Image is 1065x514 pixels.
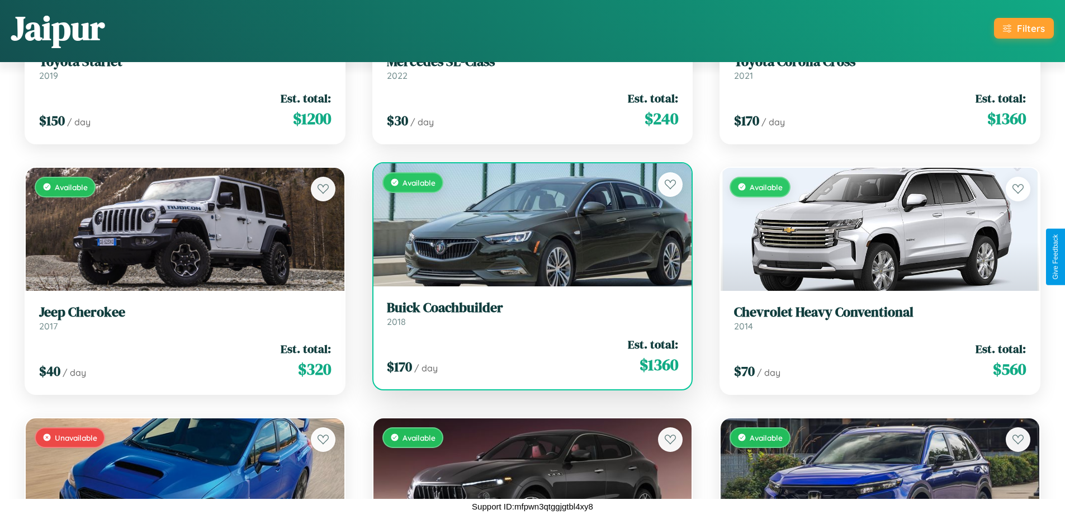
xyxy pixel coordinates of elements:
span: / day [414,362,438,374]
span: Est. total: [976,341,1026,357]
span: / day [410,116,434,128]
span: 2019 [39,70,58,81]
span: Available [750,433,783,442]
span: Available [55,182,88,192]
span: $ 30 [387,111,408,130]
span: $ 40 [39,362,60,380]
a: Chevrolet Heavy Conventional2014 [734,304,1026,332]
div: Give Feedback [1052,234,1059,280]
a: Buick Coachbuilder2018 [387,300,679,327]
span: 2018 [387,316,406,327]
span: $ 150 [39,111,65,130]
h3: Jeep Cherokee [39,304,331,320]
p: Support ID: mfpwn3qtggjgtbl4xy8 [472,499,593,514]
span: 2022 [387,70,408,81]
span: / day [67,116,91,128]
span: 2017 [39,320,58,332]
span: Available [403,178,436,187]
h3: Chevrolet Heavy Conventional [734,304,1026,320]
span: Est. total: [281,341,331,357]
span: $ 240 [645,107,678,130]
a: Toyota Starlet2019 [39,54,331,81]
span: $ 1200 [293,107,331,130]
span: $ 1360 [640,353,678,376]
div: Filters [1017,22,1045,34]
span: Available [403,433,436,442]
span: $ 560 [993,358,1026,380]
span: 2014 [734,320,753,332]
span: Est. total: [281,90,331,106]
h3: Toyota Corolla Cross [734,54,1026,70]
span: Est. total: [628,90,678,106]
h1: Jaipur [11,5,105,51]
span: 2021 [734,70,753,81]
span: Unavailable [55,433,97,442]
button: Filters [994,18,1054,39]
span: Est. total: [976,90,1026,106]
a: Mercedes SL-Class2022 [387,54,679,81]
span: $ 170 [734,111,759,130]
a: Jeep Cherokee2017 [39,304,331,332]
a: Toyota Corolla Cross2021 [734,54,1026,81]
span: / day [757,367,780,378]
span: Est. total: [628,336,678,352]
h3: Buick Coachbuilder [387,300,679,316]
span: / day [63,367,86,378]
span: / day [761,116,785,128]
h3: Mercedes SL-Class [387,54,679,70]
span: $ 70 [734,362,755,380]
span: Available [750,182,783,192]
span: $ 1360 [987,107,1026,130]
span: $ 170 [387,357,412,376]
span: $ 320 [298,358,331,380]
h3: Toyota Starlet [39,54,331,70]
